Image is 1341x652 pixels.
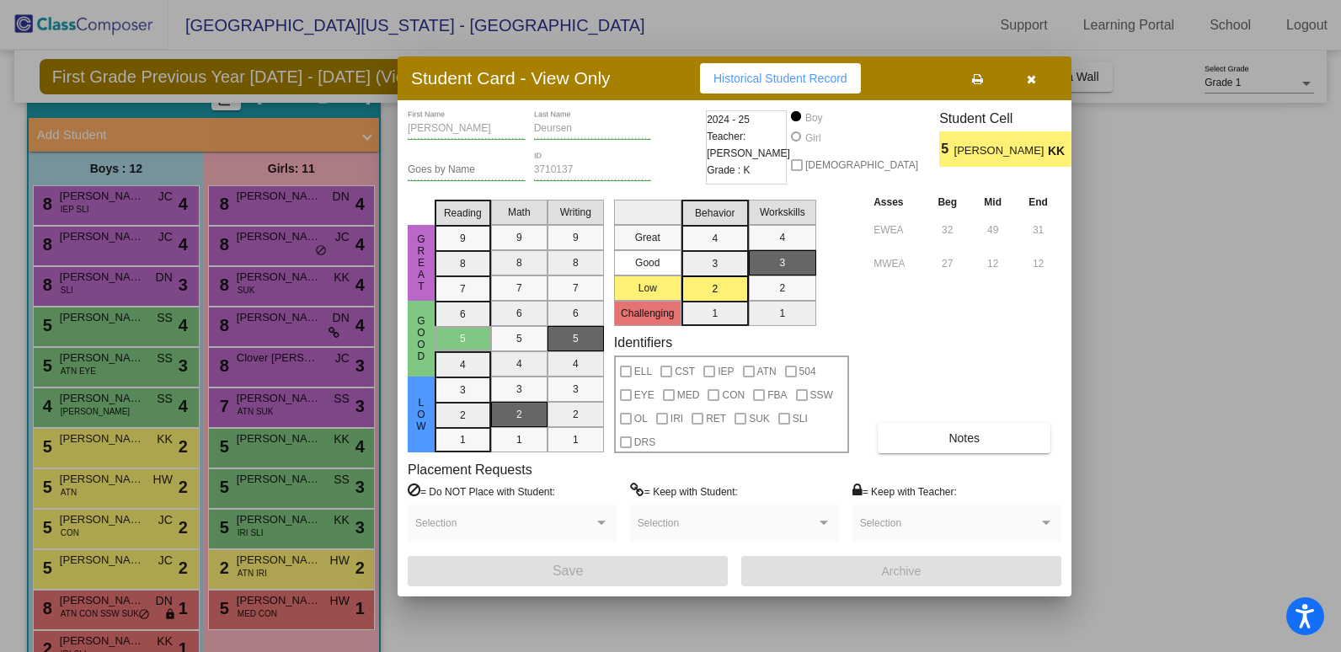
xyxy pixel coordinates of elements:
[553,564,583,578] span: Save
[634,432,655,452] span: DRS
[810,385,833,405] span: SSW
[939,110,1086,126] h3: Student Cell
[700,63,861,94] button: Historical Student Record
[634,385,654,405] span: EYE
[670,409,683,429] span: IRI
[805,155,918,175] span: [DEMOGRAPHIC_DATA]
[713,72,847,85] span: Historical Student Record
[534,164,652,176] input: Enter ID
[741,556,1061,586] button: Archive
[722,385,745,405] span: CON
[749,409,770,429] span: SUK
[707,128,790,162] span: Teacher: [PERSON_NAME]
[970,193,1015,211] th: Mid
[408,556,728,586] button: Save
[677,385,700,405] span: MED
[852,483,957,500] label: = Keep with Teacher:
[414,233,429,292] span: Great
[707,111,750,128] span: 2024 - 25
[634,409,648,429] span: OL
[634,361,652,382] span: ELL
[874,251,920,276] input: assessment
[414,397,429,432] span: Low
[408,462,532,478] label: Placement Requests
[924,193,970,211] th: Beg
[1048,142,1071,160] span: KK
[408,164,526,176] input: goes by name
[414,315,429,362] span: Good
[675,361,695,382] span: CST
[804,131,821,146] div: Girl
[878,423,1050,453] button: Notes
[793,409,808,429] span: SLI
[707,162,750,179] span: Grade : K
[874,217,920,243] input: assessment
[767,385,787,405] span: FBA
[408,483,555,500] label: = Do NOT Place with Student:
[614,334,672,350] label: Identifiers
[1071,139,1086,159] span: 2
[882,564,922,578] span: Archive
[799,361,816,382] span: 504
[804,110,823,126] div: Boy
[954,142,1048,160] span: [PERSON_NAME]
[411,67,611,88] h3: Student Card - View Only
[1015,193,1061,211] th: End
[757,361,777,382] span: ATN
[706,409,726,429] span: RET
[939,139,954,159] span: 5
[869,193,924,211] th: Asses
[718,361,734,382] span: IEP
[948,431,980,445] span: Notes
[630,483,738,500] label: = Keep with Student:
